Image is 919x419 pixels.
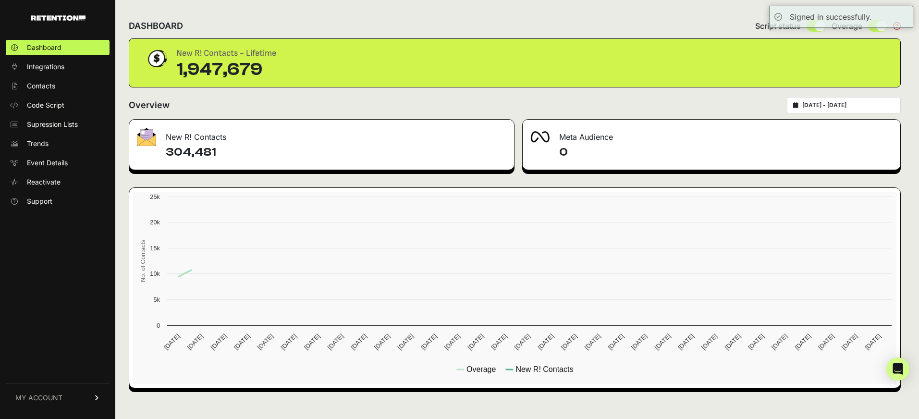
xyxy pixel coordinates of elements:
[27,177,61,187] span: Reactivate
[530,131,550,143] img: fa-meta-2f981b61bb99beabf952f7030308934f19ce035c18b003e963880cc3fabeebb7.png
[790,11,872,23] div: Signed in successfully.
[129,99,170,112] h2: Overview
[747,333,765,351] text: [DATE]
[886,357,909,381] div: Open Intercom Messenger
[139,240,147,282] text: No. of Contacts
[560,333,578,351] text: [DATE]
[27,158,68,168] span: Event Details
[256,333,275,351] text: [DATE]
[523,120,901,148] div: Meta Audience
[606,333,625,351] text: [DATE]
[162,333,181,351] text: [DATE]
[157,322,160,329] text: 0
[6,59,110,74] a: Integrations
[326,333,345,351] text: [DATE]
[653,333,672,351] text: [DATE]
[27,197,52,206] span: Support
[150,270,160,277] text: 10k
[466,333,485,351] text: [DATE]
[27,100,64,110] span: Code Script
[700,333,719,351] text: [DATE]
[419,333,438,351] text: [DATE]
[490,333,508,351] text: [DATE]
[840,333,859,351] text: [DATE]
[27,81,55,91] span: Contacts
[279,333,298,351] text: [DATE]
[630,333,649,351] text: [DATE]
[27,62,64,72] span: Integrations
[27,43,61,52] span: Dashboard
[137,128,156,146] img: fa-envelope-19ae18322b30453b285274b1b8af3d052b27d846a4fbe8435d1a52b978f639a2.png
[723,333,742,351] text: [DATE]
[513,333,532,351] text: [DATE]
[6,136,110,151] a: Trends
[396,333,415,351] text: [DATE]
[6,174,110,190] a: Reactivate
[233,333,251,351] text: [DATE]
[676,333,695,351] text: [DATE]
[536,333,555,351] text: [DATE]
[27,120,78,129] span: Supression Lists
[303,333,321,351] text: [DATE]
[6,194,110,209] a: Support
[770,333,789,351] text: [DATE]
[6,117,110,132] a: Supression Lists
[583,333,602,351] text: [DATE]
[145,47,169,71] img: dollar-coin-05c43ed7efb7bc0c12610022525b4bbbb207c7efeef5aecc26f025e68dcafac9.png
[794,333,812,351] text: [DATE]
[349,333,368,351] text: [DATE]
[817,333,835,351] text: [DATE]
[6,78,110,94] a: Contacts
[150,219,160,226] text: 20k
[15,393,62,403] span: MY ACCOUNT
[6,98,110,113] a: Code Script
[6,383,110,412] a: MY ACCOUNT
[166,145,506,160] h4: 304,481
[186,333,205,351] text: [DATE]
[129,120,514,148] div: New R! Contacts
[6,155,110,171] a: Event Details
[373,333,392,351] text: [DATE]
[176,47,276,60] div: New R! Contacts - Lifetime
[515,365,573,373] text: New R! Contacts
[129,19,183,33] h2: DASHBOARD
[153,296,160,303] text: 5k
[209,333,228,351] text: [DATE]
[31,15,86,21] img: Retention.com
[6,40,110,55] a: Dashboard
[466,365,496,373] text: Overage
[150,245,160,252] text: 15k
[443,333,462,351] text: [DATE]
[864,333,882,351] text: [DATE]
[150,193,160,200] text: 25k
[176,60,276,79] div: 1,947,679
[27,139,49,148] span: Trends
[559,145,893,160] h4: 0
[755,20,801,32] span: Script status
